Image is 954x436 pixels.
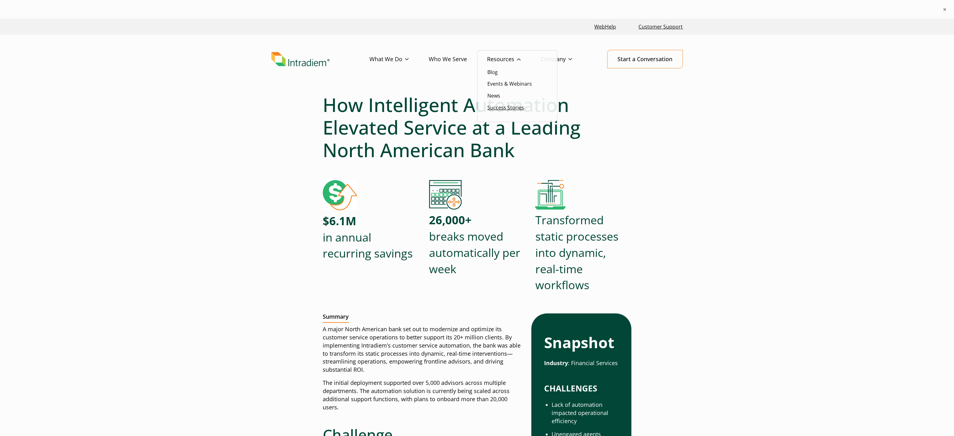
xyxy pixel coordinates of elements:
[323,379,521,412] p: The initial deployment supported over 5,000 advisors across multiple departments. The automation ...
[535,212,631,293] p: Transformed static processes into dynamic, real-time workflows
[271,52,369,66] a: Link to homepage of Intradiem
[636,20,685,34] a: Customer Support
[552,401,618,425] li: Lack of automation impacted operational efficiency
[323,213,419,262] p: in annual recurring savings
[487,92,500,99] a: News
[429,212,525,277] p: breaks moved automatically per week
[323,325,521,374] p: A major North American bank set out to modernize and optimize its customer service operations to ...
[271,52,330,66] img: Intradiem
[429,50,487,68] a: Who We Serve
[544,383,597,394] strong: CHALLENGES
[544,332,614,353] strong: Snapshot
[487,50,541,68] a: Resources
[544,359,568,367] strong: Industry
[369,50,429,68] a: What We Do
[323,93,631,161] h1: How Intelligent Automation Elevated Service at a Leading North American Bank
[592,20,618,34] a: Link opens in a new window
[544,359,618,367] p: : Financial Services
[429,212,472,228] strong: 26,000+
[487,80,532,87] a: Events & Webinars
[487,104,524,111] a: Success Stories
[323,313,349,323] h2: Summary
[323,213,356,229] strong: $6.1M
[941,6,948,13] button: ×
[607,50,683,68] a: Start a Conversation
[487,69,498,76] a: Blog
[541,50,592,68] a: Company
